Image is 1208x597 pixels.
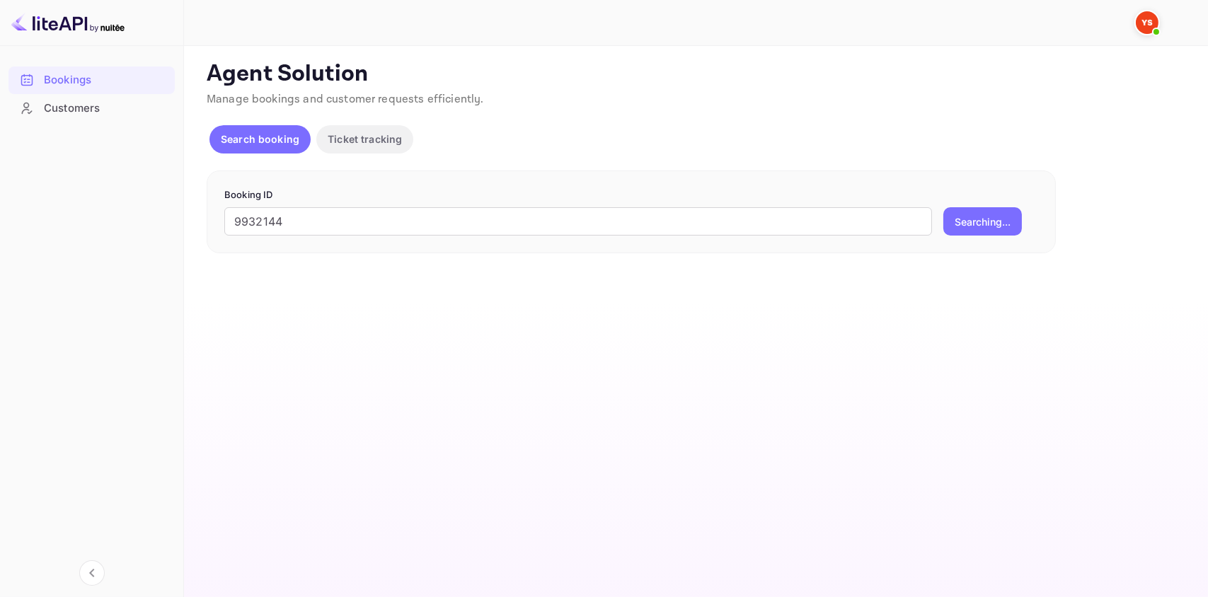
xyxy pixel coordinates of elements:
button: Collapse navigation [79,560,105,586]
button: Searching... [943,207,1022,236]
a: Bookings [8,66,175,93]
p: Agent Solution [207,60,1183,88]
div: Customers [8,95,175,122]
p: Booking ID [224,188,1038,202]
p: Ticket tracking [328,132,402,146]
div: Bookings [44,72,168,88]
a: Customers [8,95,175,121]
span: Manage bookings and customer requests efficiently. [207,92,484,107]
div: Customers [44,100,168,117]
div: Bookings [8,66,175,94]
input: Enter Booking ID (e.g., 63782194) [224,207,932,236]
img: LiteAPI logo [11,11,125,34]
p: Search booking [221,132,299,146]
img: Yandex Support [1136,11,1158,34]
